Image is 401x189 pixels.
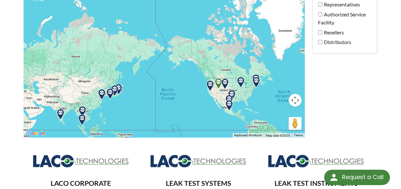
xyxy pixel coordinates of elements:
div: Request a Call [324,170,390,185]
input: Resellers [318,30,322,34]
a: Open this area in Google Maps (opens a new window) [25,129,47,138]
h3: LACO CORPORATE [29,179,133,188]
button: Drag Pegman onto the map to open Street View [289,117,302,130]
h3: LEAK TEST INSTRUMENTS [265,179,368,188]
img: Logo_LACO-TECH_hi-res.jpg [150,154,247,168]
input: Distributors [318,40,322,44]
label: Resellers [318,28,368,37]
img: Google [25,129,47,138]
img: round button [329,172,339,183]
label: Representatives [318,0,368,9]
input: Representatives [318,2,322,6]
label: Distributors [318,38,368,46]
img: Logo_LACO-TECH_hi-res.jpg [268,154,365,168]
button: Keyboard shortcuts [234,133,262,138]
input: Authorized Service Facility [318,12,322,16]
label: Authorized Service Facility [318,10,368,27]
h3: LEAK TEST SYSTEMS [147,179,250,188]
img: Logo_LACO-TECH_hi-res.jpg [33,154,129,168]
button: Map camera controls [289,94,302,107]
div: Request a Call [342,170,384,184]
span: Map data ©2025 [266,134,290,137]
a: Terms (opens in new tab) [294,133,303,137]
